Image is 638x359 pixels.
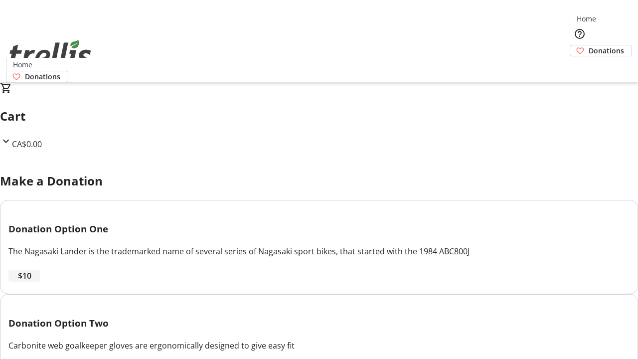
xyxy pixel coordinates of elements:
a: Home [570,13,602,24]
span: Donations [589,45,624,56]
button: Help [570,24,590,44]
span: Home [13,59,32,70]
a: Home [6,59,38,70]
span: Home [577,13,596,24]
button: Cart [570,56,590,76]
h3: Donation Option One [8,222,630,236]
a: Donations [6,71,68,82]
h3: Donation Option Two [8,316,630,330]
div: Carbonite web goalkeeper gloves are ergonomically designed to give easy fit [8,340,630,352]
span: Donations [25,71,60,82]
span: CA$0.00 [12,139,42,150]
a: Donations [570,45,632,56]
button: $10 [8,270,40,282]
span: $10 [18,270,31,282]
div: The Nagasaki Lander is the trademarked name of several series of Nagasaki sport bikes, that start... [8,245,630,257]
img: Orient E2E Organization J4J3ysvf7O's Logo [6,29,95,79]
